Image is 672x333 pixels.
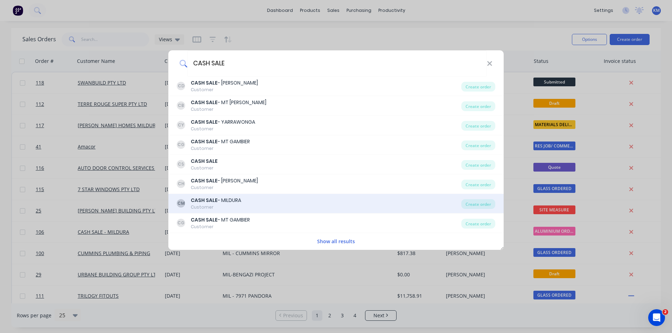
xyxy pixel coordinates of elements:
div: Create order [461,199,495,209]
div: Create order [461,140,495,150]
div: CM [177,199,185,208]
div: - MILDURA [191,197,241,204]
b: CASH SALE [191,118,218,125]
b: CASH SALE [191,158,218,165]
div: Create order [461,82,495,92]
div: CH [177,180,185,188]
input: Enter a customer name to create a new order... [187,50,487,77]
b: CASH SALE [191,99,218,106]
div: - MT [PERSON_NAME] [191,99,266,106]
div: Create order [461,180,495,189]
div: CG [177,219,185,227]
div: Customer [191,165,218,171]
div: Customer [191,126,255,132]
div: Create order [461,160,495,170]
div: Customer [191,145,250,152]
div: CY [177,121,185,129]
div: - [PERSON_NAME] [191,177,258,184]
iframe: Intercom live chat [648,309,665,326]
div: Create order [461,101,495,111]
div: CB [177,101,185,110]
div: - MT GAMBIER [191,216,250,224]
div: Customer [191,184,258,191]
div: Customer [191,87,258,93]
b: CASH SALE [191,79,218,86]
b: CASH SALE [191,138,218,145]
div: CG [177,140,185,149]
div: CS [177,160,185,168]
span: 2 [663,309,668,315]
b: CASH SALE [191,216,218,223]
button: Show all results [315,237,357,245]
b: CASH SALE [191,177,218,184]
div: - MT GAMBIER [191,138,250,145]
b: CASH SALE [191,197,218,204]
div: Create order [461,121,495,131]
div: - [PERSON_NAME] [191,79,258,87]
div: Create order [461,219,495,229]
div: - YARRAWONGA [191,118,255,126]
div: Customer [191,224,250,230]
div: Customer [191,204,241,210]
div: CD [177,82,185,90]
div: Customer [191,106,266,113]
